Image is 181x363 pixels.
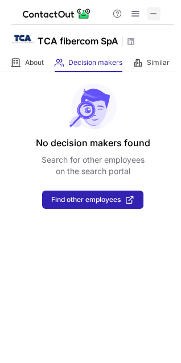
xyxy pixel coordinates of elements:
span: About [25,58,44,67]
span: Decision makers [68,58,122,67]
img: 695590d10d38ffc751b3885949daf396 [11,28,34,51]
h1: TCA fibercom SpA [38,34,118,48]
header: No decision makers found [36,136,150,150]
p: Search for other employees on the search portal [42,154,145,177]
button: Find other employees [42,191,143,209]
span: Similar [147,58,170,67]
img: ContactOut v5.3.10 [23,7,91,20]
span: Find other employees [51,196,121,204]
img: No leads found [68,84,117,129]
